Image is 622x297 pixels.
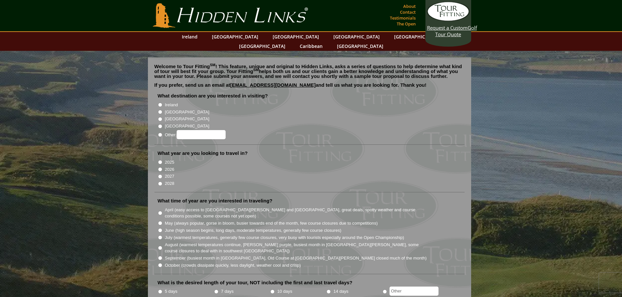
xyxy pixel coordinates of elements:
label: October (crowds dissipate quickly, less daylight, weather cool and crisp) [165,262,301,269]
a: Request a CustomGolf Tour Quote [427,2,470,37]
a: About [402,2,417,11]
a: Contact [398,7,417,17]
label: 14 days [333,288,348,295]
a: [GEOGRAPHIC_DATA] [391,32,444,41]
label: [GEOGRAPHIC_DATA] [165,109,209,115]
label: June (high season begins, long days, moderate temperatures, generally few course closures) [165,227,342,234]
a: [GEOGRAPHIC_DATA] [209,32,262,41]
a: Testimonials [388,13,417,22]
label: 5 days [165,288,178,295]
label: [GEOGRAPHIC_DATA] [165,116,209,122]
label: 2027 [165,173,174,180]
label: August (warmest temperatures continue, [PERSON_NAME] purple, busiest month in [GEOGRAPHIC_DATA][P... [165,242,427,254]
a: [GEOGRAPHIC_DATA] [236,41,289,51]
label: What time of year are you interested in traveling? [158,198,273,204]
label: April (easy access to [GEOGRAPHIC_DATA][PERSON_NAME] and [GEOGRAPHIC_DATA], great deals, spotty w... [165,207,427,219]
a: [GEOGRAPHIC_DATA] [330,32,383,41]
label: July (warmest temperatures, generally few course closures, very busy with tourists especially aro... [165,234,404,241]
label: September (busiest month in [GEOGRAPHIC_DATA], Old Course at [GEOGRAPHIC_DATA][PERSON_NAME] close... [165,255,427,261]
a: [GEOGRAPHIC_DATA] [269,32,322,41]
label: 7 days [221,288,234,295]
label: 2025 [165,159,174,166]
a: The Open [395,19,417,28]
label: What year are you looking to travel in? [158,150,248,156]
input: Other [390,287,439,296]
input: Other: [177,130,226,139]
label: 2028 [165,180,174,187]
p: If you prefer, send us an email at and tell us what you are looking for. Thank you! [154,82,465,92]
label: What is the desired length of your tour, NOT including the first and last travel days? [158,279,353,286]
label: May (always popular, gorse in bloom, busier towards end of the month, few course closures due to ... [165,220,378,227]
label: Ireland [165,102,178,108]
a: [GEOGRAPHIC_DATA] [334,41,387,51]
span: Request a Custom [427,24,468,31]
sup: SM [253,68,259,72]
a: [EMAIL_ADDRESS][DOMAIN_NAME] [230,82,316,88]
label: [GEOGRAPHIC_DATA] [165,123,209,129]
a: Ireland [179,32,201,41]
a: Caribbean [296,41,326,51]
label: 2026 [165,166,174,173]
label: Other: [165,130,226,139]
sup: SM [210,63,215,67]
label: What destination are you interested in visiting? [158,93,268,99]
p: Welcome to Tour Fitting ! This feature, unique and original to Hidden Links, asks a series of que... [154,64,465,79]
label: 10 days [277,288,292,295]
